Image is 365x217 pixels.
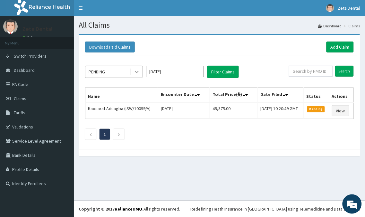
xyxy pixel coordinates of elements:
[85,102,158,119] td: Kaosarat Aduagba (ISW/10099/A)
[3,19,18,34] img: User Image
[158,102,210,119] td: [DATE]
[14,67,35,73] span: Dashboard
[79,206,143,212] strong: Copyright © 2017 .
[74,201,365,217] footer: All rights reserved.
[146,66,204,77] input: Select Month and Year
[307,106,325,112] span: Pending
[304,88,329,103] th: Status
[104,131,106,137] a: Page 1 is your current page
[338,5,360,11] span: Zeta Dental
[115,206,142,212] a: RelianceHMO
[22,35,38,40] a: Online
[326,42,354,52] a: Add Claim
[89,131,92,137] a: Previous page
[210,88,258,103] th: Total Price(₦)
[343,23,360,29] li: Claims
[14,53,47,59] span: Switch Providers
[85,42,135,52] button: Download Paid Claims
[335,66,354,77] input: Search
[332,105,349,116] a: View
[258,102,304,119] td: [DATE] 10:20:49 GMT
[14,96,26,101] span: Claims
[14,110,25,116] span: Tariffs
[289,66,333,77] input: Search by HMO ID
[117,131,120,137] a: Next page
[22,26,53,32] p: Zeta Dental
[258,88,304,103] th: Date Filed
[190,206,360,212] div: Redefining Heath Insurance in [GEOGRAPHIC_DATA] using Telemedicine and Data Science!
[207,66,239,78] button: Filter Claims
[210,102,258,119] td: 49,375.00
[318,23,342,29] a: Dashboard
[158,88,210,103] th: Encounter Date
[79,21,360,29] h1: All Claims
[326,4,334,12] img: User Image
[85,88,158,103] th: Name
[89,69,105,75] div: PENDING
[329,88,353,103] th: Actions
